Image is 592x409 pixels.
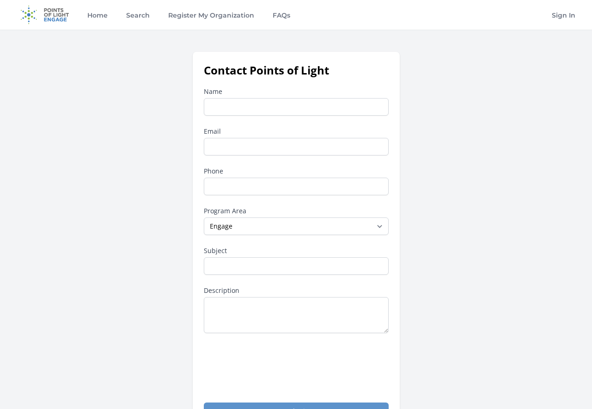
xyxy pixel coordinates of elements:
[204,246,389,255] label: Subject
[204,217,389,235] select: Program Area
[204,206,389,216] label: Program Area
[204,167,389,176] label: Phone
[204,286,389,295] label: Description
[204,344,344,380] iframe: reCAPTCHA
[204,63,389,78] h1: Contact Points of Light
[204,127,389,136] label: Email
[204,87,389,96] label: Name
